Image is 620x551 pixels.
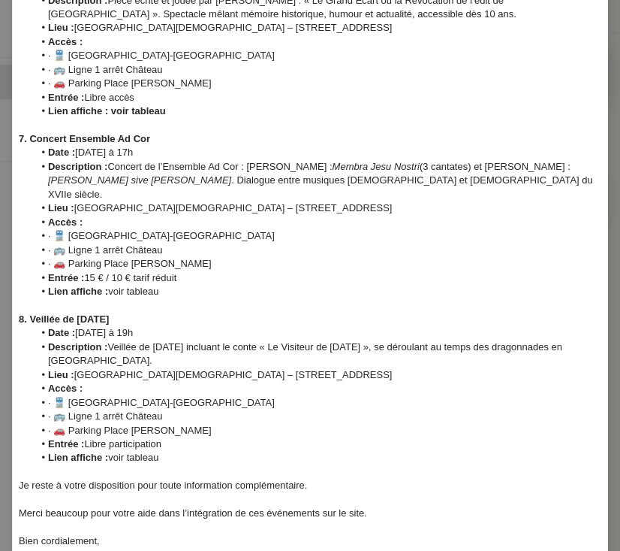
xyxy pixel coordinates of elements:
em: Membra Jesu Nostri [333,161,420,172]
li: [DATE] à 17h [34,146,603,159]
li: [DATE] à 19h [34,326,603,340]
li: · 🚗 Parking Place [PERSON_NAME] [34,77,603,90]
strong: Lieu : [48,202,74,213]
li: · 🚗 Parking Place [PERSON_NAME] [34,424,603,437]
strong: Entrée : [48,438,84,450]
li: · 🚆 [GEOGRAPHIC_DATA]-[GEOGRAPHIC_DATA] [34,49,603,62]
li: Libre participation [34,437,603,451]
div: Merci beaucoup pour votre aide dans l’intégration de ces événements sur le site. [19,507,602,520]
li: · 🚆 [GEOGRAPHIC_DATA]-[GEOGRAPHIC_DATA] [34,229,603,243]
strong: Lieu : [48,22,74,33]
li: · 🚌 Ligne 1 arrêt Château [34,410,603,423]
li: Veillée de [DATE] incluant le conte « Le Visiteur de [DATE] », se déroulant au temps des dragonna... [34,341,603,368]
li: voir tableau [34,285,603,298]
strong: Entrée : [48,92,84,103]
strong: Lien affiche : [48,452,108,463]
li: Concert de l’Ensemble Ad Cor : [PERSON_NAME] : (3 cantates) et [PERSON_NAME] : . Dialogue entre m... [34,160,603,201]
li: [GEOGRAPHIC_DATA][DEMOGRAPHIC_DATA] – [STREET_ADDRESS] [34,368,603,382]
strong: Accès : [48,383,83,394]
strong: Description : [48,161,107,172]
li: · 🚆 [GEOGRAPHIC_DATA]-[GEOGRAPHIC_DATA] [34,396,603,410]
strong: Date : [48,147,75,158]
li: Libre accès [34,91,603,104]
strong: Accès : [48,216,83,228]
strong: Accès : [48,36,83,47]
li: voir tableau [34,451,603,465]
li: [GEOGRAPHIC_DATA][DEMOGRAPHIC_DATA] – [STREET_ADDRESS] [34,21,603,35]
div: Bien cordialement, [19,534,602,548]
strong: Description : [48,341,107,353]
div: Je reste à votre disposition pour toute information complémentaire. [19,479,602,492]
strong: Lien affiche : voir tableau [48,105,166,117]
strong: 8. Veillée de [DATE] [19,313,109,325]
strong: Lien affiche : [48,286,108,297]
em: [PERSON_NAME] sive [PERSON_NAME] [48,174,231,186]
strong: 7. Concert Ensemble Ad Cor [19,133,150,144]
strong: Date : [48,327,75,338]
li: · 🚗 Parking Place [PERSON_NAME] [34,257,603,271]
strong: Lieu : [48,369,74,380]
strong: Entrée : [48,272,84,283]
li: · 🚌 Ligne 1 arrêt Château [34,244,603,257]
li: 15 € / 10 € tarif réduit [34,271,603,285]
li: [GEOGRAPHIC_DATA][DEMOGRAPHIC_DATA] – [STREET_ADDRESS] [34,201,603,215]
li: · 🚌 Ligne 1 arrêt Château [34,63,603,77]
